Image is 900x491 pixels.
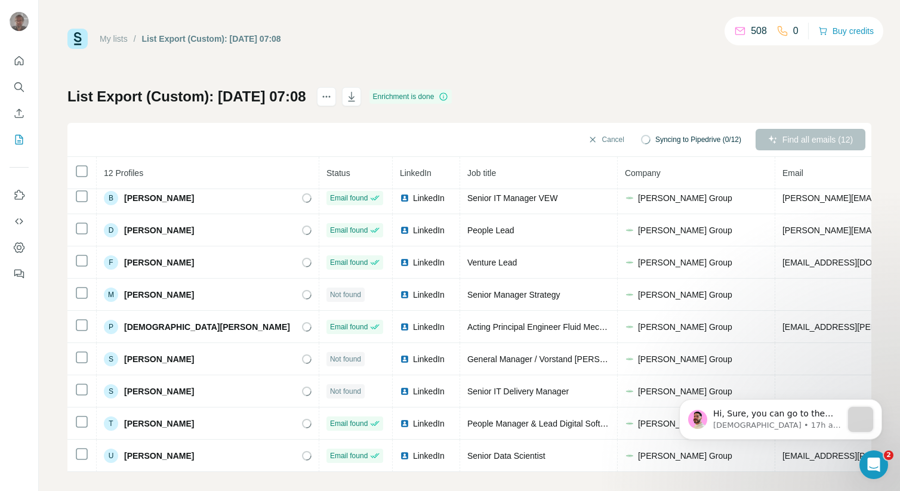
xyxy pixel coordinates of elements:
span: Email found [330,450,368,461]
span: [PERSON_NAME] Group [638,192,732,204]
button: Enrich CSV [10,103,29,124]
img: company-logo [625,258,634,267]
div: P [104,320,118,334]
span: LinkedIn [413,257,445,268]
img: LinkedIn logo [400,451,409,461]
span: Email found [330,225,368,236]
img: LinkedIn logo [400,226,409,235]
img: company-logo [625,226,634,235]
span: Email [782,168,803,178]
span: [PERSON_NAME] [124,257,194,268]
span: [PERSON_NAME] Group [638,224,732,236]
p: 0 [793,24,799,38]
div: List Export (Custom): [DATE] 07:08 [142,33,281,45]
img: company-logo [625,451,634,461]
img: LinkedIn logo [400,387,409,396]
span: [PERSON_NAME] Group [638,257,732,268]
span: 12 Profiles [104,168,143,178]
span: LinkedIn [413,418,445,430]
span: LinkedIn [400,168,431,178]
span: [PERSON_NAME] Group [638,450,732,462]
span: Senior IT Manager VEW [467,193,557,203]
img: Avatar [10,12,29,31]
button: Quick start [10,50,29,72]
div: Enrichment is done [369,89,452,104]
img: LinkedIn logo [400,290,409,299]
div: F [104,255,118,270]
span: Acting Principal Engineer Fluid Mechanics and Heat Transfer [467,322,692,332]
span: Senior Data Scientist [467,451,545,461]
span: [DEMOGRAPHIC_DATA][PERSON_NAME] [124,321,290,333]
span: Email found [330,418,368,429]
span: People Manager & Lead Digital Software Development [467,419,670,428]
iframe: Intercom notifications message [661,375,900,459]
span: [PERSON_NAME] Group [638,321,732,333]
iframe: Intercom live chat [859,450,888,479]
div: M [104,288,118,302]
img: company-logo [625,193,634,203]
img: company-logo [625,354,634,364]
span: [PERSON_NAME] Group [638,289,732,301]
span: [PERSON_NAME] [124,353,194,365]
button: actions [317,87,336,106]
span: People Lead [467,226,514,235]
span: [PERSON_NAME] Group [638,385,732,397]
span: Status [326,168,350,178]
li: / [134,33,136,45]
button: Feedback [10,263,29,285]
p: Message from Christian, sent 17h ago [52,45,181,55]
button: My lists [10,129,29,150]
span: LinkedIn [413,192,445,204]
div: S [104,384,118,399]
button: Buy credits [818,23,874,39]
img: company-logo [625,322,634,332]
div: D [104,223,118,237]
button: Dashboard [10,237,29,258]
span: Not found [330,289,361,300]
span: [PERSON_NAME] [124,224,194,236]
span: LinkedIn [413,289,445,301]
img: LinkedIn logo [400,419,409,428]
button: Search [10,76,29,98]
img: Surfe Logo [67,29,88,49]
span: LinkedIn [413,450,445,462]
span: [PERSON_NAME] Group [638,353,732,365]
span: Venture Lead [467,258,517,267]
div: U [104,449,118,463]
span: Email found [330,322,368,332]
span: Senior Manager Strategy [467,290,560,299]
img: company-logo [625,419,634,428]
button: Use Surfe on LinkedIn [10,184,29,206]
span: Email found [330,257,368,268]
span: [PERSON_NAME] [124,450,194,462]
span: Company [625,168,661,178]
span: Not found [330,354,361,365]
div: B [104,191,118,205]
span: [PERSON_NAME] [124,418,194,430]
span: Senior IT Delivery Manager [467,387,569,396]
div: T [104,416,118,431]
h1: List Export (Custom): [DATE] 07:08 [67,87,306,106]
span: [PERSON_NAME] [124,289,194,301]
span: [PERSON_NAME] [124,192,194,204]
p: 508 [751,24,767,38]
img: LinkedIn logo [400,322,409,332]
span: [PERSON_NAME] Group [638,418,732,430]
span: 2 [884,450,893,460]
span: LinkedIn [413,224,445,236]
span: General Manager / Vorstand [PERSON_NAME] Deutschland (Kobold & Thermomix) [467,354,778,364]
span: Syncing to Pipedrive (0/12) [655,134,741,145]
button: Cancel [580,129,633,150]
img: company-logo [625,290,634,299]
span: Hi, Sure, you can go to the Surfe Dashboard > field mappings. Map for the contact/lead the job ti... [52,33,180,114]
img: LinkedIn logo [400,193,409,203]
a: My lists [100,34,128,44]
span: LinkedIn [413,321,445,333]
span: Not found [330,386,361,397]
button: Use Surfe API [10,211,29,232]
span: LinkedIn [413,353,445,365]
span: [PERSON_NAME] [124,385,194,397]
div: S [104,352,118,366]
